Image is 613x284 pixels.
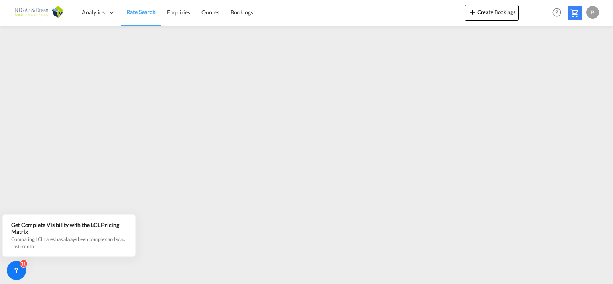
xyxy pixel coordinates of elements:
button: icon-plus 400-fgCreate Bookings [465,5,519,21]
div: P [586,6,599,19]
md-icon: icon-plus 400-fg [468,7,477,17]
span: Rate Search [126,8,156,15]
span: Enquiries [167,9,190,16]
span: Help [550,6,564,19]
span: Quotes [201,9,219,16]
span: Bookings [231,9,253,16]
img: e656f910b01211ecad38b5b032e214e6.png [12,4,66,22]
div: Help [550,6,568,20]
span: Analytics [82,8,105,16]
